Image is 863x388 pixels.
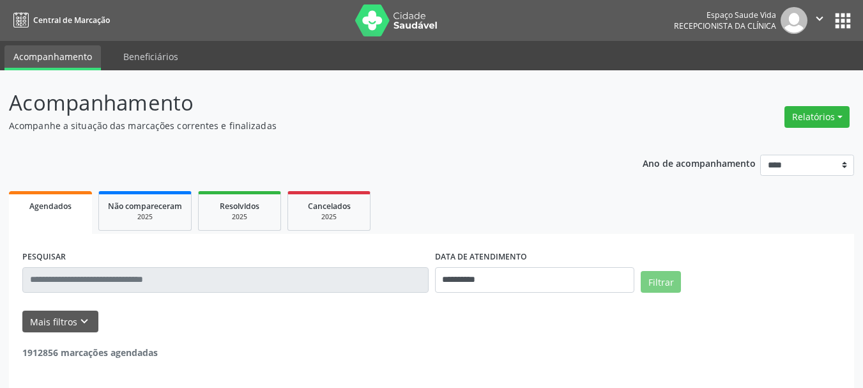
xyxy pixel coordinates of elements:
a: Central de Marcação [9,10,110,31]
label: DATA DE ATENDIMENTO [435,247,527,267]
a: Acompanhamento [4,45,101,70]
i: keyboard_arrow_down [77,314,91,329]
button: Mais filtroskeyboard_arrow_down [22,311,98,333]
span: Recepcionista da clínica [674,20,776,31]
button: apps [832,10,854,32]
div: 2025 [108,212,182,222]
p: Ano de acompanhamento [643,155,756,171]
div: Espaço Saude Vida [674,10,776,20]
span: Cancelados [308,201,351,212]
span: Agendados [29,201,72,212]
p: Acompanhe a situação das marcações correntes e finalizadas [9,119,600,132]
img: img [781,7,807,34]
a: Beneficiários [114,45,187,68]
i:  [813,12,827,26]
div: 2025 [297,212,361,222]
button: Relatórios [784,106,850,128]
p: Acompanhamento [9,87,600,119]
button:  [807,7,832,34]
strong: 1912856 marcações agendadas [22,346,158,359]
span: Resolvidos [220,201,259,212]
span: Central de Marcação [33,15,110,26]
label: PESQUISAR [22,247,66,267]
span: Não compareceram [108,201,182,212]
button: Filtrar [641,271,681,293]
div: 2025 [208,212,271,222]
